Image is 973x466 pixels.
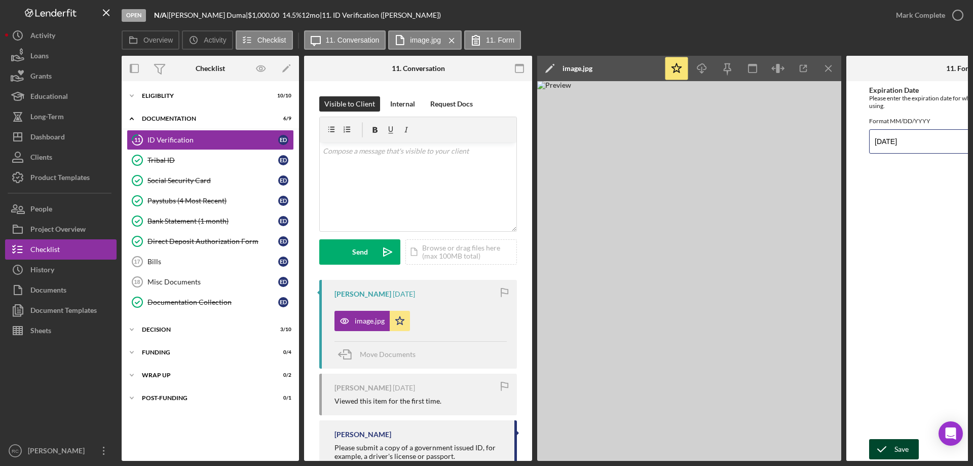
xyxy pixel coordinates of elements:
div: Checklist [30,239,60,262]
div: Long-Term [30,106,64,129]
button: RC[PERSON_NAME] [5,441,117,461]
a: Paystubs (4 Most Recent)ED [127,191,294,211]
button: Sheets [5,320,117,341]
div: Document Templates [30,300,97,323]
div: E D [278,155,288,165]
div: Bills [147,258,278,266]
div: [PERSON_NAME] [334,290,391,298]
tspan: 11 [134,136,140,143]
div: Bank Statement (1 month) [147,217,278,225]
button: Checklist [236,30,293,50]
div: Direct Deposit Authorization Form [147,237,278,245]
div: Open Intercom Messenger [939,421,963,446]
button: image.jpg [388,30,462,50]
div: Clients [30,147,52,170]
time: 2025-08-15 18:40 [393,290,415,298]
button: Long-Term [5,106,117,127]
tspan: 18 [134,279,140,285]
div: 11. Conversation [392,64,445,73]
label: Expiration Date [869,86,919,94]
div: E D [278,135,288,145]
div: Social Security Card [147,176,278,185]
a: History [5,260,117,280]
a: 17BillsED [127,252,294,272]
a: 11ID VerificationED [127,130,294,150]
div: Misc Documents [147,278,278,286]
label: 11. Form [486,36,514,44]
button: Checklist [5,239,117,260]
div: image.jpg [563,64,592,73]
div: Sheets [30,320,51,343]
div: Funding [142,349,266,355]
div: Project Overview [30,219,86,242]
div: 12 mo [302,11,320,19]
div: 6 / 9 [273,116,291,122]
button: Move Documents [334,342,426,367]
div: Documentation [142,116,266,122]
button: Project Overview [5,219,117,239]
a: Documentation CollectionED [127,292,294,312]
div: Wrap up [142,372,266,378]
button: Dashboard [5,127,117,147]
label: image.jpg [410,36,441,44]
div: 0 / 2 [273,372,291,378]
text: RC [12,448,19,454]
label: Checklist [257,36,286,44]
div: Post-Funding [142,395,266,401]
button: Activity [182,30,233,50]
div: Educational [30,86,68,109]
img: Preview [537,81,841,461]
button: Activity [5,25,117,46]
button: Educational [5,86,117,106]
button: Mark Complete [886,5,968,25]
div: image.jpg [355,317,385,325]
div: History [30,260,54,282]
div: Viewed this item for the first time. [334,397,441,405]
div: 0 / 4 [273,349,291,355]
div: ID Verification [147,136,278,144]
div: [PERSON_NAME] [334,431,391,439]
a: 18Misc DocumentsED [127,272,294,292]
div: $1,000.00 [248,11,282,19]
div: Documentation Collection [147,298,278,306]
div: | [154,11,169,19]
button: Overview [122,30,179,50]
button: Internal [385,96,420,112]
div: Save [894,439,909,459]
label: Overview [143,36,173,44]
button: Request Docs [425,96,478,112]
b: N/A [154,11,167,19]
div: Mark Complete [896,5,945,25]
div: 3 / 10 [273,327,291,333]
div: E D [278,236,288,246]
div: Activity [30,25,55,48]
button: People [5,199,117,219]
a: Clients [5,147,117,167]
label: 11. Conversation [326,36,380,44]
div: E D [278,297,288,307]
div: E D [278,257,288,267]
button: Product Templates [5,167,117,188]
button: Loans [5,46,117,66]
button: Save [869,439,919,459]
button: 11. Conversation [304,30,386,50]
div: Dashboard [30,127,65,150]
div: E D [278,216,288,226]
div: Documents [30,280,66,303]
div: E D [278,277,288,287]
a: Direct Deposit Authorization FormED [127,231,294,252]
div: Send [352,239,368,265]
a: Grants [5,66,117,86]
div: [PERSON_NAME] [25,441,91,463]
div: 10 / 10 [273,93,291,99]
a: Social Security CardED [127,170,294,191]
span: Move Documents [360,350,416,359]
div: Visible to Client [324,96,375,112]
